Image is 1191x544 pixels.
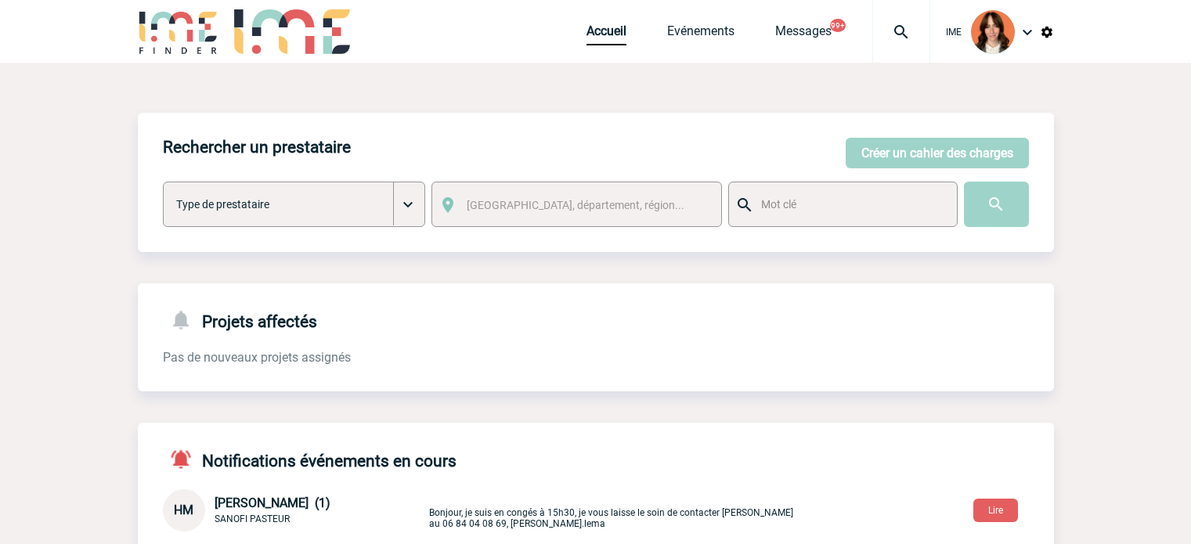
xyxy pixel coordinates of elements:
img: IME-Finder [138,9,219,54]
img: notifications-active-24-px-r.png [169,448,202,470]
span: [PERSON_NAME] (1) [215,495,330,510]
input: Submit [964,182,1029,227]
h4: Rechercher un prestataire [163,138,351,157]
input: Mot clé [757,194,943,214]
a: HM [PERSON_NAME] (1) SANOFI PASTEUR Bonjour, je suis en congés à 15h30, je vous laisse le soin de... [163,502,797,517]
button: 99+ [830,19,846,32]
img: 94396-2.png [971,10,1015,54]
a: Messages [775,23,832,45]
span: IME [946,27,962,38]
a: Evénements [667,23,734,45]
p: Bonjour, je suis en congés à 15h30, je vous laisse le soin de contacter [PERSON_NAME] au 06 84 04... [429,492,797,529]
span: SANOFI PASTEUR [215,513,290,524]
a: Lire [961,502,1030,517]
div: Conversation privée : Client - Agence [163,489,426,531]
h4: Notifications événements en cours [163,448,457,470]
span: Pas de nouveaux projets assignés [163,350,351,365]
a: Accueil [586,23,626,45]
img: notifications-24-px-g.png [169,308,202,331]
button: Lire [973,499,1018,522]
span: [GEOGRAPHIC_DATA], département, région... [467,199,684,211]
h4: Projets affectés [163,308,317,331]
span: HM [174,503,193,517]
